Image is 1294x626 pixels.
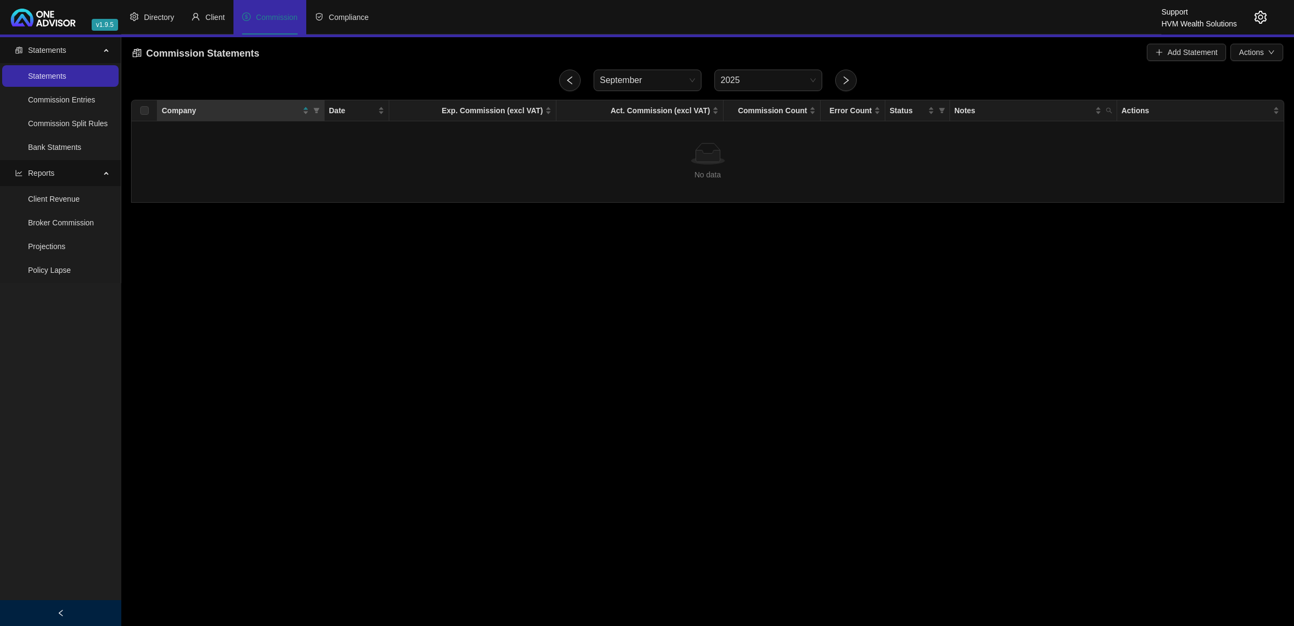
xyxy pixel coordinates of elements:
span: Company [162,105,300,116]
span: v1.9.5 [92,19,118,31]
span: Commission Count [728,105,807,116]
img: 2df55531c6924b55f21c4cf5d4484680-logo-light.svg [11,9,75,26]
span: line-chart [15,169,23,177]
span: search [1106,107,1112,114]
span: filter [311,102,322,119]
button: Add Statement [1147,44,1226,61]
span: Exp. Commission (excl VAT) [394,105,543,116]
span: Add Statement [1167,46,1217,58]
span: right [841,75,851,85]
a: Commission Split Rules [28,119,108,128]
a: Commission Entries [28,95,95,104]
th: Commission Count [724,100,821,121]
a: Projections [28,242,65,251]
span: Act. Commission (excl VAT) [561,105,710,116]
th: Exp. Commission (excl VAT) [389,100,556,121]
th: Date [325,100,389,121]
button: Actionsdown [1230,44,1283,61]
a: Statements [28,72,66,80]
th: Status [885,100,950,121]
span: reconciliation [132,48,142,58]
span: Reports [28,169,54,177]
span: left [57,609,65,617]
span: filter [939,107,945,114]
a: Policy Lapse [28,266,71,274]
span: Client [205,13,225,22]
th: Error Count [821,100,885,121]
div: HVM Wealth Solutions [1161,15,1237,26]
span: Commission [256,13,298,22]
th: Act. Commission (excl VAT) [556,100,724,121]
span: reconciliation [15,46,23,54]
span: plus [1155,49,1163,56]
span: search [1104,102,1114,119]
span: left [565,75,575,85]
span: Notes [954,105,1093,116]
span: Status [890,105,926,116]
span: down [1268,49,1275,56]
span: Directory [144,13,174,22]
span: filter [937,102,947,119]
span: Actions [1121,105,1271,116]
span: Date [329,105,376,116]
span: Error Count [825,105,872,116]
span: dollar [242,12,251,21]
span: filter [313,107,320,114]
span: setting [130,12,139,21]
span: user [191,12,200,21]
th: Notes [950,100,1117,121]
a: Bank Statments [28,143,81,152]
div: Support [1161,3,1237,15]
span: safety [315,12,323,21]
span: September [600,70,695,91]
a: Client Revenue [28,195,80,203]
span: Commission Statements [146,48,259,59]
span: Compliance [329,13,369,22]
a: Broker Commission [28,218,94,227]
th: Actions [1117,100,1284,121]
span: 2025 [721,70,816,91]
span: Statements [28,46,66,54]
span: Actions [1239,46,1264,58]
div: No data [140,169,1275,181]
span: setting [1254,11,1267,24]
